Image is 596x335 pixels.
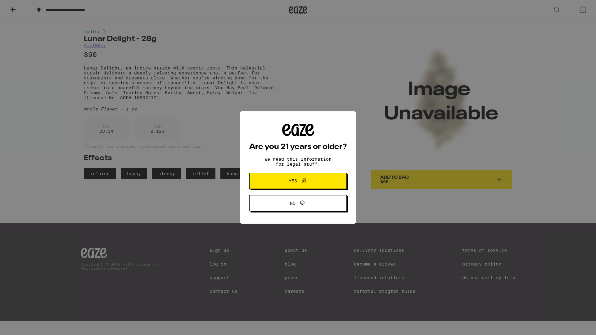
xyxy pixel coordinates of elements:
[289,179,297,183] span: Yes
[249,143,347,151] h2: Are you 21 years or older?
[290,201,296,205] span: No
[557,316,590,332] iframe: Opens a widget where you can find more information
[249,173,347,189] button: Yes
[259,157,337,167] p: We need this information for legal stuff.
[249,195,347,211] button: No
